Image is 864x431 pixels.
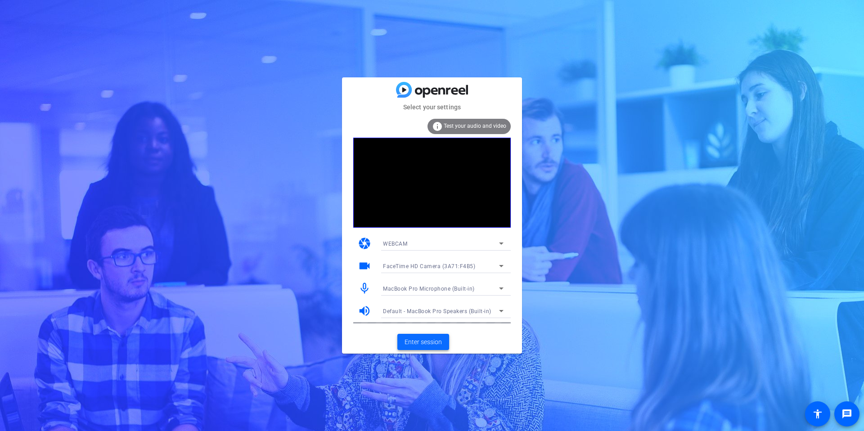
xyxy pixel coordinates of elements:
span: FaceTime HD Camera (3A71:F4B5) [383,263,475,269]
mat-icon: message [841,409,852,419]
button: Enter session [397,334,449,350]
span: Default - MacBook Pro Speakers (Built-in) [383,308,491,314]
mat-icon: mic_none [358,282,371,295]
img: blue-gradient.svg [396,82,468,98]
mat-icon: camera [358,237,371,250]
span: Enter session [405,337,442,347]
mat-icon: videocam [358,259,371,273]
mat-icon: accessibility [812,409,823,419]
mat-card-subtitle: Select your settings [342,102,522,112]
mat-icon: info [432,121,443,132]
span: Test your audio and video [444,123,506,129]
span: WEBCAM [383,241,407,247]
mat-icon: volume_up [358,304,371,318]
span: MacBook Pro Microphone (Built-in) [383,286,475,292]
